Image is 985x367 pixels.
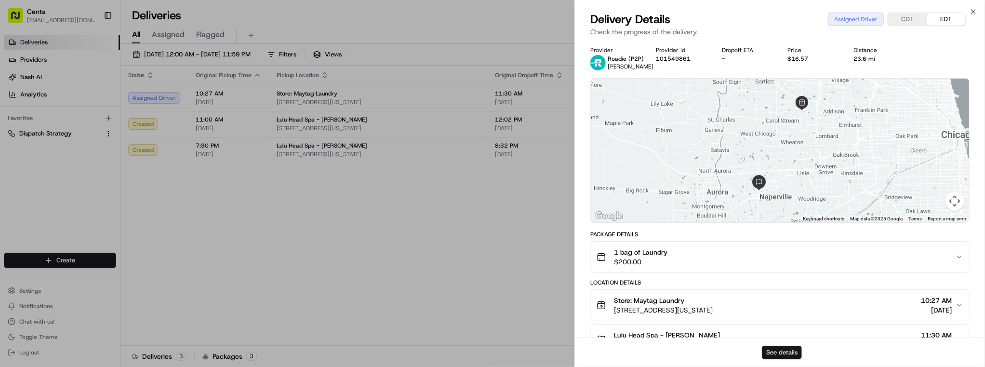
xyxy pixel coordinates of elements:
[788,46,838,54] div: Price
[853,55,904,63] div: 23.6 mi
[10,125,62,133] div: Past conversations
[927,13,965,26] button: EDT
[590,55,606,70] img: roadie-logo-v2.jpg
[614,330,720,340] span: Lulu Head Spa - [PERSON_NAME]
[590,279,970,286] div: Location Details
[19,176,27,184] img: 1736555255976-a54dd68f-1ca7-489b-9aae-adbdc363a1c4
[921,296,952,305] span: 10:27 AM
[921,305,952,315] span: [DATE]
[590,46,640,54] div: Provider
[656,46,706,54] div: Provider Id
[85,176,105,183] span: [DATE]
[921,330,952,340] span: 11:30 AM
[68,239,117,246] a: Powered byPylon
[10,217,17,224] div: 📗
[85,150,105,157] span: [DATE]
[656,55,691,63] button: 101549861
[945,191,964,211] button: Map camera controls
[590,231,970,238] div: Package Details
[928,216,966,221] a: Report a map error
[10,92,27,109] img: 1736555255976-a54dd68f-1ca7-489b-9aae-adbdc363a1c4
[10,166,25,182] img: Masood Aslam
[614,296,684,305] span: Store: Maytag Laundry
[614,305,713,315] span: [STREET_ADDRESS][US_STATE]
[10,140,25,156] img: Jack Harpster
[43,92,158,102] div: Start new chat
[81,217,89,224] div: 💻
[30,176,78,183] span: [PERSON_NAME]
[30,150,78,157] span: [PERSON_NAME]
[590,27,970,37] p: Check the progress of the delivery.
[908,216,922,221] a: Terms
[20,92,38,109] img: 4037041995827_4c49e92c6e3ed2e3ec13_72.png
[722,46,772,54] div: Dropoff ETA
[80,176,83,183] span: •
[43,102,133,109] div: We're available if you need us!
[591,290,969,321] button: Store: Maytag Laundry[STREET_ADDRESS][US_STATE]10:27 AM[DATE]
[6,212,78,229] a: 📗Knowledge Base
[853,46,904,54] div: Distance
[788,55,838,63] div: $16.57
[149,123,175,135] button: See all
[19,216,74,225] span: Knowledge Base
[614,257,667,267] span: $200.00
[25,62,159,72] input: Clear
[850,216,903,221] span: Map data ©2025 Google
[608,55,644,63] span: Roadie (P2P)
[803,216,844,222] button: Keyboard shortcuts
[593,210,625,222] img: Google
[614,247,667,257] span: 1 bag of Laundry
[91,216,155,225] span: API Documentation
[80,150,83,157] span: •
[608,63,653,70] span: [PERSON_NAME]
[591,325,969,355] button: Lulu Head Spa - [PERSON_NAME]11:30 AM
[78,212,159,229] a: 💻API Documentation
[96,239,117,246] span: Pylon
[593,210,625,222] a: Open this area in Google Maps (opens a new window)
[762,346,802,359] button: See details
[10,39,175,54] p: Welcome 👋
[888,13,927,26] button: CDT
[164,95,175,107] button: Start new chat
[591,242,969,272] button: 1 bag of Laundry$200.00
[10,10,29,29] img: Nash
[722,55,772,63] div: -
[590,12,670,27] span: Delivery Details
